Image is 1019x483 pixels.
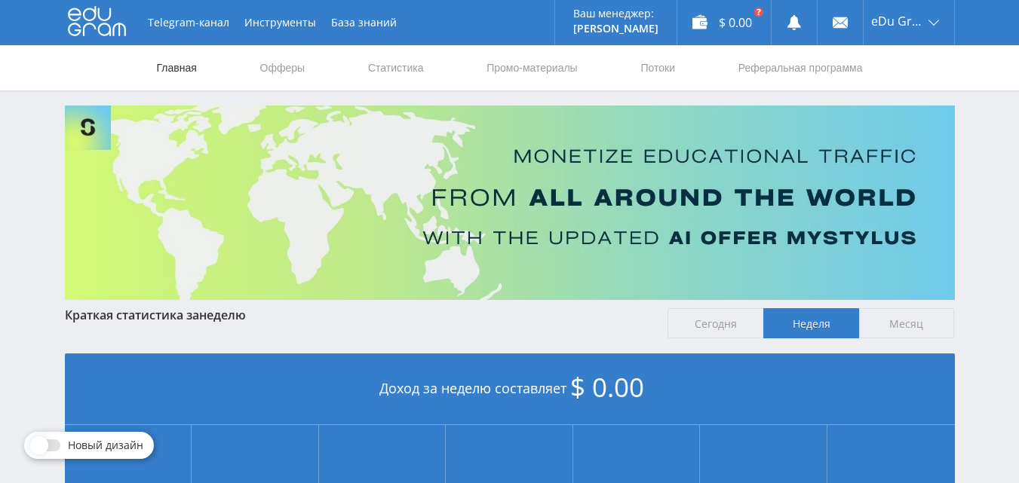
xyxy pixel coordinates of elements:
span: eDu Group [871,15,924,27]
a: Промо-материалы [485,45,579,90]
a: Статистика [367,45,425,90]
a: Реферальная программа [737,45,864,90]
div: Краткая статистика за [65,308,653,322]
span: $ 0.00 [570,369,644,405]
span: Новый дизайн [68,439,143,451]
p: Ваш менеджер: [573,8,658,20]
a: Главная [155,45,198,90]
div: Доход за неделю составляет [65,353,955,425]
p: [PERSON_NAME] [573,23,658,35]
span: Сегодня [668,308,763,338]
a: Потоки [639,45,677,90]
img: Banner [65,105,955,300]
span: неделю [199,307,246,323]
a: Офферы [259,45,307,90]
span: Месяц [859,308,955,338]
span: Неделя [763,308,859,338]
